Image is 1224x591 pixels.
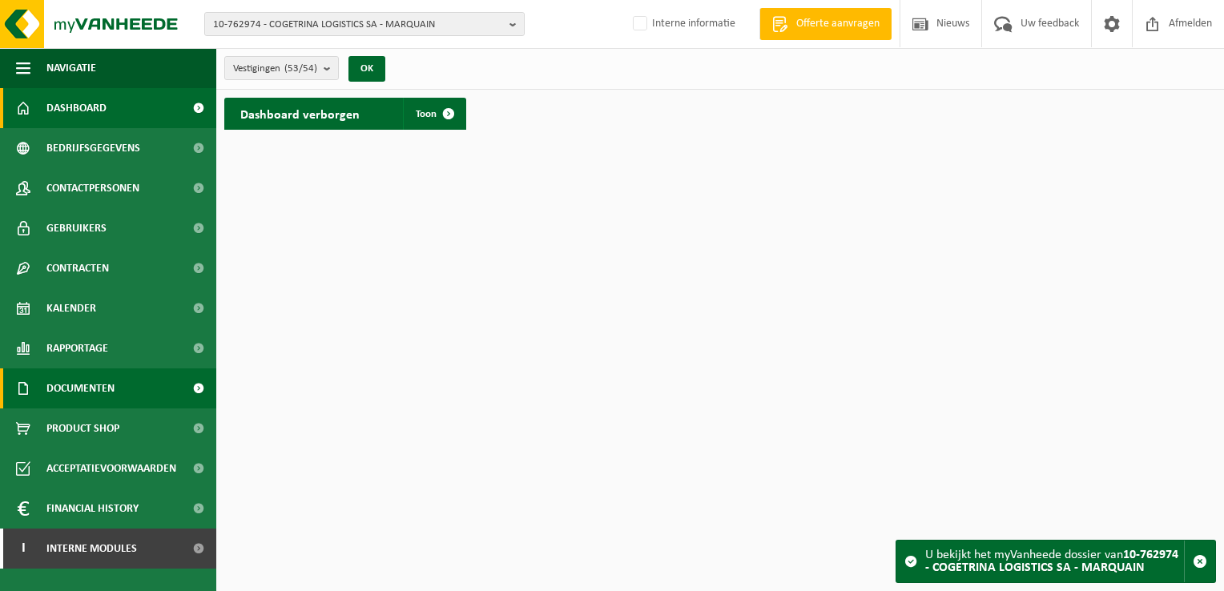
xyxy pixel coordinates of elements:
span: Navigatie [46,48,96,88]
span: Toon [416,109,437,119]
span: Documenten [46,368,115,408]
count: (53/54) [284,63,317,74]
span: Contracten [46,248,109,288]
button: 10-762974 - COGETRINA LOGISTICS SA - MARQUAIN [204,12,525,36]
div: U bekijkt het myVanheede dossier van [925,541,1184,582]
button: OK [348,56,385,82]
label: Interne informatie [630,12,735,36]
button: Vestigingen(53/54) [224,56,339,80]
h2: Dashboard verborgen [224,98,376,129]
a: Offerte aanvragen [759,8,892,40]
span: Dashboard [46,88,107,128]
span: I [16,529,30,569]
span: Rapportage [46,328,108,368]
span: Gebruikers [46,208,107,248]
a: Toon [403,98,465,130]
span: Vestigingen [233,57,317,81]
span: 10-762974 - COGETRINA LOGISTICS SA - MARQUAIN [213,13,503,37]
span: Interne modules [46,529,137,569]
span: Product Shop [46,408,119,448]
span: Kalender [46,288,96,328]
strong: 10-762974 - COGETRINA LOGISTICS SA - MARQUAIN [925,549,1178,574]
span: Acceptatievoorwaarden [46,448,176,488]
span: Bedrijfsgegevens [46,128,140,168]
span: Financial History [46,488,139,529]
span: Offerte aanvragen [792,16,884,32]
span: Contactpersonen [46,168,139,208]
